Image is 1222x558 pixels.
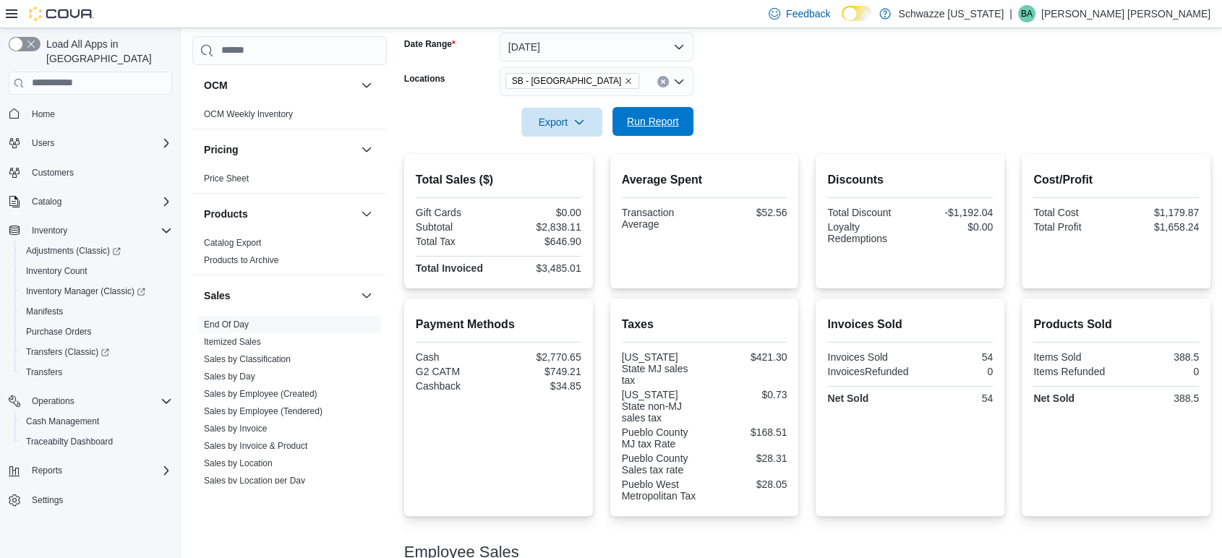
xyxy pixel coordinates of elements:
[32,137,54,149] span: Users
[622,426,701,450] div: Pueblo County MJ tax Rate
[530,108,594,137] span: Export
[26,326,92,338] span: Purchase Orders
[1119,207,1199,218] div: $1,179.87
[1018,5,1035,22] div: Brandon Allen Benoit
[1033,351,1113,363] div: Items Sold
[14,432,178,452] button: Traceabilty Dashboard
[1033,366,1113,377] div: Items Refunded
[416,366,495,377] div: G2 CATM
[26,106,61,123] a: Home
[204,354,291,364] a: Sales by Classification
[204,78,228,93] h3: OCM
[204,440,307,452] span: Sales by Invoice & Product
[20,364,172,381] span: Transfers
[500,33,693,61] button: [DATE]
[20,433,119,450] a: Traceabilty Dashboard
[14,362,178,382] button: Transfers
[404,38,456,50] label: Date Range
[512,74,621,88] span: SB - [GEOGRAPHIC_DATA]
[20,323,98,340] a: Purchase Orders
[204,336,261,348] span: Itemized Sales
[3,391,178,411] button: Operations
[20,283,172,300] span: Inventory Manager (Classic)
[204,288,355,303] button: Sales
[707,207,787,218] div: $52.56
[204,372,255,382] a: Sales by Day
[1021,5,1033,22] span: BA
[26,222,73,239] button: Inventory
[204,319,249,330] a: End Of Day
[26,392,172,410] span: Operations
[29,7,94,21] img: Cova
[204,405,322,417] span: Sales by Employee (Tendered)
[416,316,581,333] h2: Payment Methods
[673,76,685,87] button: Open list of options
[26,134,172,152] span: Users
[20,364,68,381] a: Transfers
[1119,351,1199,363] div: 388.5
[20,242,127,259] a: Adjustments (Classic)
[358,205,375,223] button: Products
[204,238,261,248] a: Catalog Export
[786,7,830,21] span: Feedback
[3,162,178,183] button: Customers
[358,141,375,158] button: Pricing
[26,346,109,358] span: Transfers (Classic)
[204,337,261,347] a: Itemized Sales
[20,413,105,430] a: Cash Management
[204,207,248,221] h3: Products
[521,108,602,137] button: Export
[204,476,305,486] a: Sales by Location per Day
[20,303,69,320] a: Manifests
[657,76,669,87] button: Clear input
[913,221,993,233] div: $0.00
[32,494,63,506] span: Settings
[20,262,172,280] span: Inventory Count
[204,288,231,303] h3: Sales
[26,416,99,427] span: Cash Management
[26,193,172,210] span: Catalog
[827,171,993,189] h2: Discounts
[204,424,267,434] a: Sales by Invoice
[204,142,238,157] h3: Pricing
[26,134,60,152] button: Users
[1119,392,1199,404] div: 388.5
[913,207,993,218] div: -$1,192.04
[32,167,74,179] span: Customers
[26,222,172,239] span: Inventory
[26,462,172,479] span: Reports
[20,283,151,300] a: Inventory Manager (Classic)
[624,77,633,85] button: Remove SB - Pueblo West from selection in this group
[20,343,115,361] a: Transfers (Classic)
[1033,207,1113,218] div: Total Cost
[26,193,67,210] button: Catalog
[20,242,172,259] span: Adjustments (Classic)
[204,254,278,266] span: Products to Archive
[3,460,178,481] button: Reports
[501,236,581,247] div: $646.90
[358,77,375,94] button: OCM
[14,322,178,342] button: Purchase Orders
[358,287,375,304] button: Sales
[707,351,787,363] div: $421.30
[3,489,178,510] button: Settings
[204,142,355,157] button: Pricing
[26,436,113,447] span: Traceabilty Dashboard
[622,207,701,230] div: Transaction Average
[204,109,293,119] a: OCM Weekly Inventory
[501,262,581,274] div: $3,485.01
[622,389,701,424] div: [US_STATE] State non-MJ sales tax
[204,78,355,93] button: OCM
[204,173,249,184] span: Price Sheet
[204,207,355,221] button: Products
[26,245,121,257] span: Adjustments (Classic)
[1119,366,1199,377] div: 0
[3,133,178,153] button: Users
[204,441,307,451] a: Sales by Invoice & Product
[14,301,178,322] button: Manifests
[404,73,445,85] label: Locations
[204,475,305,486] span: Sales by Location per Day
[1041,5,1210,22] p: [PERSON_NAME] [PERSON_NAME]
[20,413,172,430] span: Cash Management
[622,478,701,502] div: Pueblo West Metropolitan Tax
